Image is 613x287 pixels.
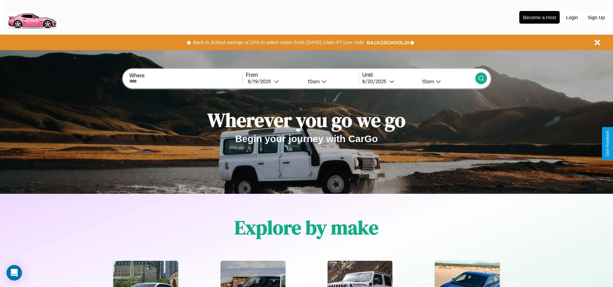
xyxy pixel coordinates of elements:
[246,78,302,85] button: 8/19/2025
[367,40,410,45] b: BACK2SCHOOL20
[248,78,274,84] div: 8 / 19 / 2025
[519,11,560,24] button: Become a Host
[191,38,366,47] button: Back to School savings of 20% in select cities! Ends [DATE] 10am PT.Use code:
[5,3,59,30] img: logo
[563,11,581,23] button: Login
[304,78,322,84] div: 10am
[6,265,22,281] div: Open Intercom Messenger
[585,11,608,23] button: Sign Up
[302,78,359,85] button: 10am
[129,73,242,79] label: Where
[235,214,378,241] h1: Explore by make
[246,72,359,78] label: From
[362,72,475,78] label: Until
[417,78,475,85] button: 10am
[362,78,389,84] div: 8 / 20 / 2025
[605,130,610,157] div: Give Feedback
[419,78,436,84] div: 10am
